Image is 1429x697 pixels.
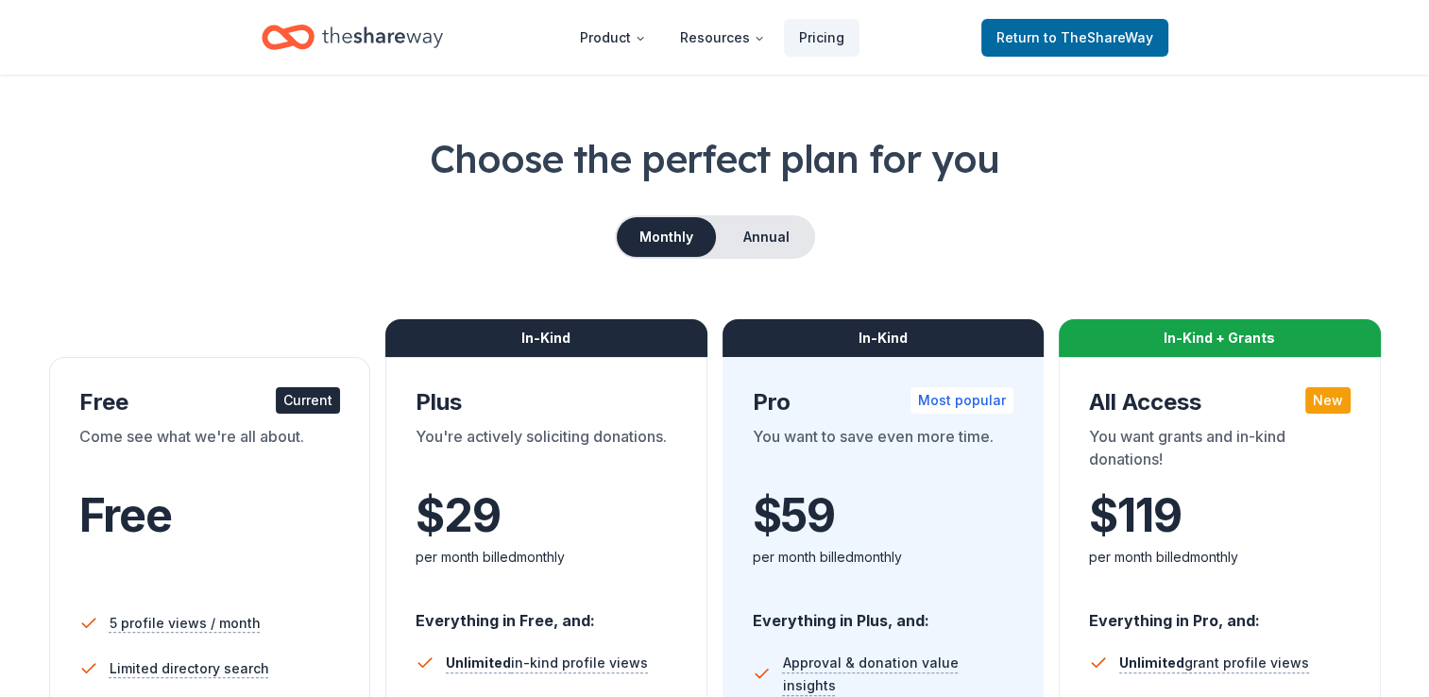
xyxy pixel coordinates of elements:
[723,319,1045,357] div: In-Kind
[416,489,500,542] span: $ 29
[416,546,677,569] div: per month billed monthly
[262,15,443,59] a: Home
[446,654,511,671] span: Unlimited
[385,319,707,357] div: In-Kind
[720,217,813,257] button: Annual
[1089,489,1181,542] span: $ 119
[110,657,269,680] span: Limited directory search
[79,425,341,478] div: Come see what we're all about.
[1089,593,1351,633] div: Everything in Pro, and:
[910,387,1013,414] div: Most popular
[565,19,661,57] button: Product
[1044,29,1153,45] span: to TheShareWay
[276,387,340,414] div: Current
[753,489,835,542] span: $ 59
[996,26,1153,49] span: Return
[565,15,859,59] nav: Main
[1119,654,1309,671] span: grant profile views
[446,654,648,671] span: in-kind profile views
[753,593,1014,633] div: Everything in Plus, and:
[753,546,1014,569] div: per month billed monthly
[45,132,1384,185] h1: Choose the perfect plan for you
[1089,387,1351,417] div: All Access
[1089,425,1351,478] div: You want grants and in-kind donations!
[617,217,716,257] button: Monthly
[784,19,859,57] a: Pricing
[110,612,261,635] span: 5 profile views / month
[79,487,172,543] span: Free
[79,387,341,417] div: Free
[1305,387,1351,414] div: New
[416,425,677,478] div: You're actively soliciting donations.
[1059,319,1381,357] div: In-Kind + Grants
[981,19,1168,57] a: Returnto TheShareWay
[416,593,677,633] div: Everything in Free, and:
[782,652,1013,697] span: Approval & donation value insights
[1119,654,1184,671] span: Unlimited
[665,19,780,57] button: Resources
[416,387,677,417] div: Plus
[1089,546,1351,569] div: per month billed monthly
[753,425,1014,478] div: You want to save even more time.
[753,387,1014,417] div: Pro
